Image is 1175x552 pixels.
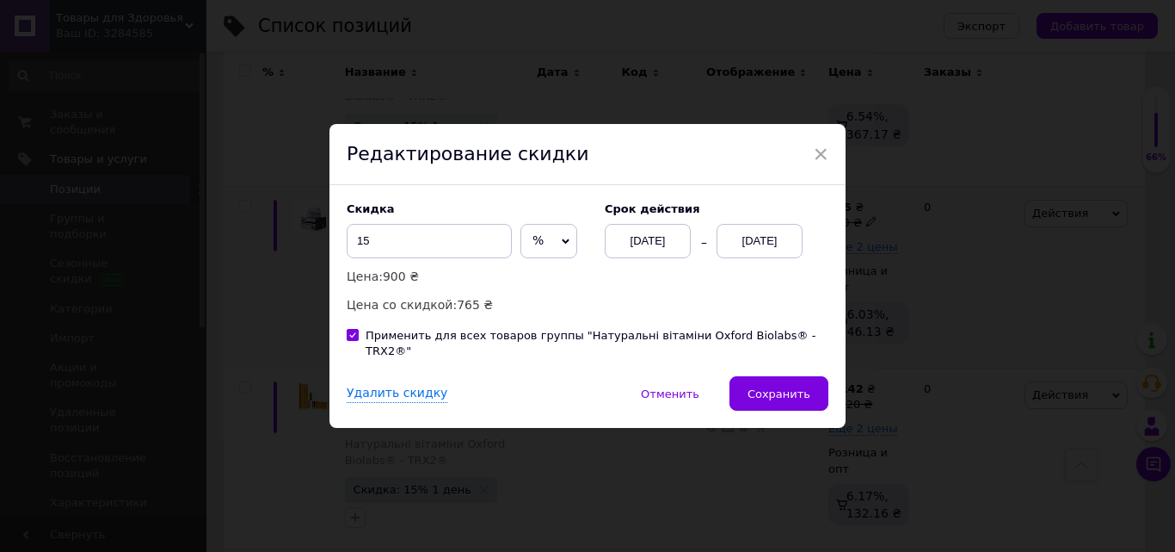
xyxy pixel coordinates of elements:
div: Удалить скидку [347,385,447,403]
div: [DATE] [605,224,691,258]
span: Сохранить [747,388,810,400]
span: Скидка [347,202,395,215]
div: [DATE] [717,224,803,258]
input: 0 [347,224,512,258]
p: Цена со скидкой: [347,295,587,314]
p: Цена: [347,267,587,286]
span: × [813,140,828,169]
button: Отменить [623,376,717,411]
span: 900 ₴ [383,270,419,283]
button: Сохранить [729,376,828,411]
label: Cрок действия [605,202,828,215]
span: % [532,233,544,247]
span: Редактирование скидки [347,143,588,164]
span: 765 ₴ [457,298,493,312]
span: Отменить [641,388,699,400]
div: Применить для всех товаров группы "Натуральні вітаміни Oxford Biolabs® - TRX2®" [366,328,828,359]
